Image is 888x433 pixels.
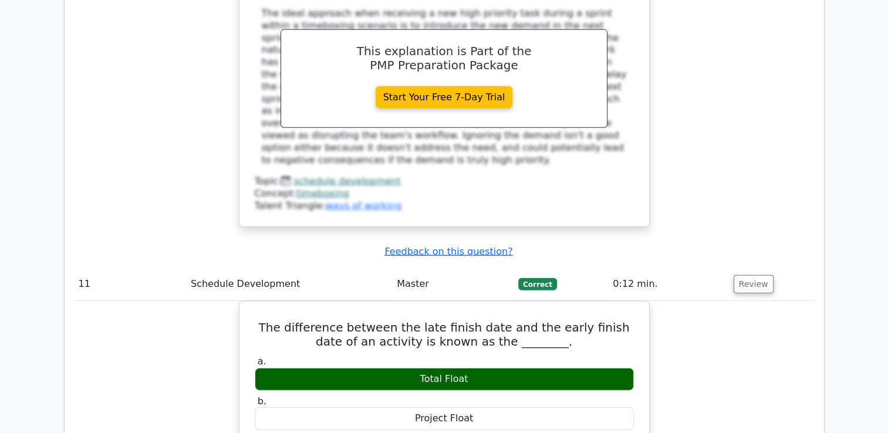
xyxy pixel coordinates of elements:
button: Review [734,275,774,293]
a: Feedback on this question? [384,246,512,257]
div: Concept: [255,188,634,200]
span: a. [258,356,266,367]
a: timeboxing [296,188,349,199]
a: ways of working [325,200,401,211]
div: Project Float [255,407,634,430]
span: Correct [518,278,556,290]
h5: The difference between the late finish date and the early finish date of an activity is known as ... [254,320,635,349]
a: Start Your Free 7-Day Trial [376,86,513,109]
div: Talent Triangle: [255,175,634,212]
td: 11 [74,268,186,301]
div: Total Float [255,368,634,391]
div: Topic: [255,175,634,188]
div: The ideal approach when receiving a new high priority task during a sprint within a timeboxing sc... [262,8,627,166]
td: Schedule Development [186,268,392,301]
td: Master [392,268,514,301]
td: 0:12 min. [608,268,728,301]
span: b. [258,395,266,407]
a: schedule development [293,175,400,187]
